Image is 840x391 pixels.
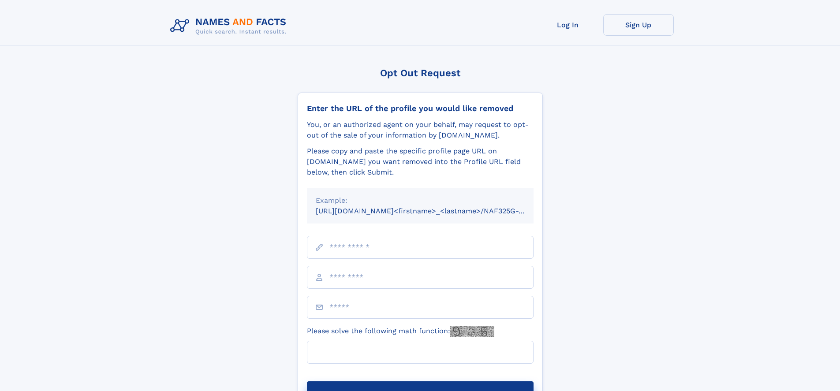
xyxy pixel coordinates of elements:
[307,146,534,178] div: Please copy and paste the specific profile page URL on [DOMAIN_NAME] you want removed into the Pr...
[307,326,494,337] label: Please solve the following math function:
[316,207,550,215] small: [URL][DOMAIN_NAME]<firstname>_<lastname>/NAF325G-xxxxxxxx
[298,67,543,78] div: Opt Out Request
[603,14,674,36] a: Sign Up
[533,14,603,36] a: Log In
[307,119,534,141] div: You, or an authorized agent on your behalf, may request to opt-out of the sale of your informatio...
[316,195,525,206] div: Example:
[307,104,534,113] div: Enter the URL of the profile you would like removed
[167,14,294,38] img: Logo Names and Facts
